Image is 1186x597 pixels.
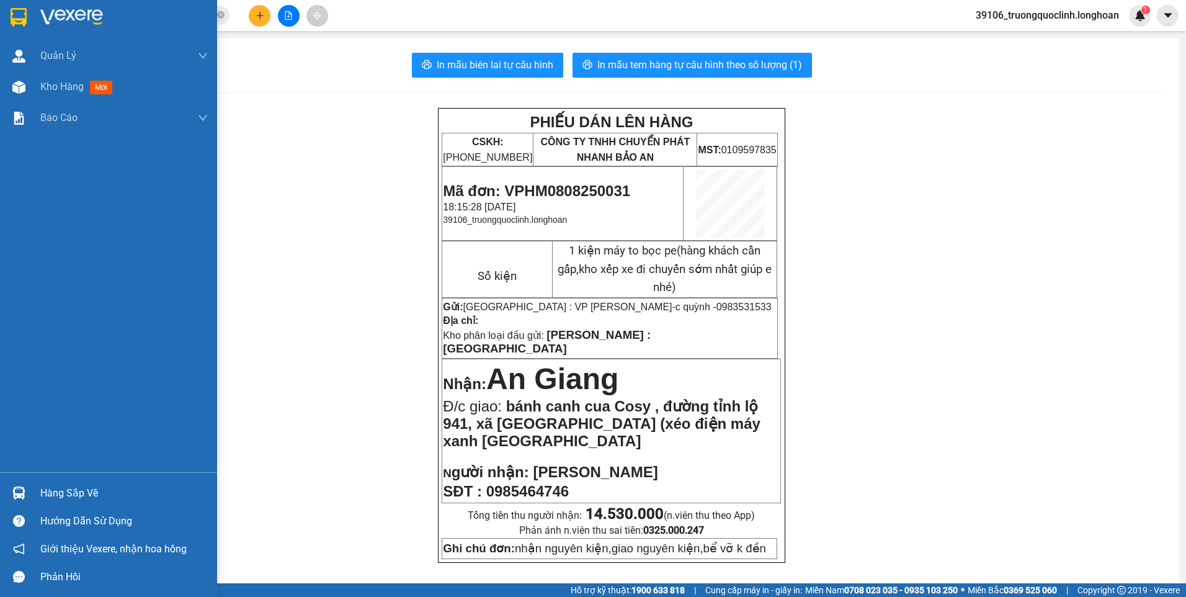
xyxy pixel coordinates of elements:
[540,137,690,163] span: CÔNG TY TNHH CHUYỂN PHÁT NHANH BẢO AN
[443,215,567,225] span: 39106_truongquoclinh.longhoan
[519,524,704,536] span: Phản ánh n.viên thu sai tiền:
[698,145,776,155] span: 0109597835
[313,11,321,20] span: aim
[13,543,25,555] span: notification
[437,57,553,73] span: In mẫu biên lai tự cấu hình
[443,542,766,555] span: nhận nguyên kiện,giao nguyên kiện,bể vỡ k đền
[198,51,208,61] span: down
[198,113,208,123] span: down
[530,114,693,130] strong: PHIẾU DÁN LÊN HÀNG
[443,542,515,555] strong: Ghi chú đơn:
[40,541,187,557] span: Giới thiệu Vexere, nhận hoa hồng
[472,137,504,147] strong: CSKH:
[278,5,300,27] button: file-add
[11,8,27,27] img: logo-vxr
[1004,585,1057,595] strong: 0369 525 060
[443,375,486,392] span: Nhận:
[443,315,478,326] strong: Địa chỉ:
[705,583,802,597] span: Cung cấp máy in - giấy in:
[463,302,672,312] span: [GEOGRAPHIC_DATA] : VP [PERSON_NAME]
[443,467,528,480] strong: N
[597,57,802,73] span: In mẫu tem hàng tự cấu hình theo số lượng (1)
[40,568,208,586] div: Phản hồi
[412,53,563,78] button: printerIn mẫu biên lai tự cấu hình
[40,81,84,92] span: Kho hàng
[90,81,112,94] span: mới
[486,483,569,500] span: 0985464746
[443,302,463,312] strong: Gửi:
[486,362,618,395] span: An Giang
[468,509,755,521] span: Tổng tiền thu người nhận:
[968,583,1057,597] span: Miền Bắc
[40,512,208,531] div: Hướng dẫn sử dụng
[40,110,78,125] span: Báo cáo
[284,11,293,20] span: file-add
[217,11,225,19] span: close-circle
[443,483,482,500] strong: SĐT :
[13,515,25,527] span: question-circle
[1162,10,1174,21] span: caret-down
[249,5,270,27] button: plus
[12,112,25,125] img: solution-icon
[571,583,685,597] span: Hỗ trợ kỹ thuật:
[452,464,529,480] span: gười nhận:
[443,202,515,212] span: 18:15:28 [DATE]
[586,509,755,521] span: (n.viên thu theo App)
[1141,6,1150,14] sup: 1
[631,585,685,595] strong: 1900 633 818
[1117,586,1126,595] span: copyright
[40,48,76,63] span: Quản Lý
[643,524,704,536] strong: 0325.000.247
[675,302,772,312] span: c quỳnh -
[40,484,208,503] div: Hàng sắp về
[1066,583,1068,597] span: |
[966,7,1129,23] span: 39106_truongquoclinh.longhoan
[586,505,664,523] strong: 14.530.000
[256,11,264,20] span: plus
[844,585,958,595] strong: 0708 023 035 - 0935 103 250
[12,487,25,500] img: warehouse-icon
[443,330,651,354] span: Kho phân loại đầu gửi:
[443,328,651,355] span: [PERSON_NAME] : [GEOGRAPHIC_DATA]
[306,5,328,27] button: aim
[961,588,965,593] span: ⚪️
[805,583,958,597] span: Miền Nam
[443,398,760,449] span: bánh canh cua Cosy , đường tỉnh lộ 941, xã [GEOGRAPHIC_DATA] (xéo điện máy xanh [GEOGRAPHIC_DATA]
[422,60,432,71] span: printer
[12,50,25,63] img: warehouse-icon
[443,137,532,163] span: [PHONE_NUMBER]
[672,302,772,312] span: -
[443,398,506,415] span: Đ/c giao:
[13,571,25,583] span: message
[217,10,225,22] span: close-circle
[694,583,696,597] span: |
[582,60,592,71] span: printer
[573,53,812,78] button: printerIn mẫu tem hàng tự cấu hình theo số lượng (1)
[12,81,25,94] img: warehouse-icon
[1157,5,1179,27] button: caret-down
[1135,10,1146,21] img: icon-new-feature
[558,244,772,294] span: 1 kiện máy to bọc pe(hàng khách cần gấp,kho xếp xe đi chuyến sớm nhất giúp e nhé)
[716,302,772,312] span: 0983531533
[1143,6,1148,14] span: 1
[698,145,721,155] strong: MST:
[443,182,630,199] span: Mã đơn: VPHM0808250031
[478,269,517,283] span: Số kiện
[533,464,658,480] span: [PERSON_NAME]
